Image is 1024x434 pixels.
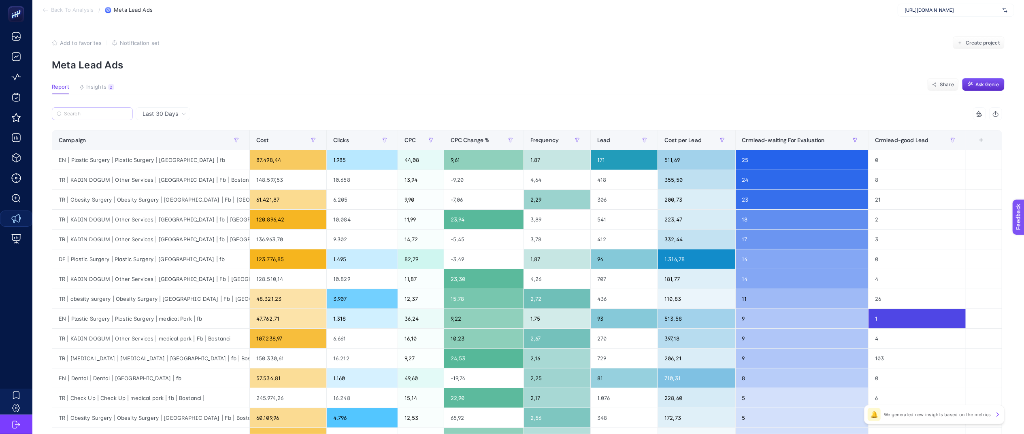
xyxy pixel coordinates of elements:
[444,269,524,289] div: 23,30
[52,190,249,209] div: TR | Obesity Surgery | Obesity Surgery | [GEOGRAPHIC_DATA] | Fb | [GEOGRAPHIC_DATA]
[112,40,160,46] button: Notification set
[736,368,868,388] div: 8
[658,329,735,348] div: 397,18
[250,170,326,189] div: 148.597,53
[327,269,398,289] div: 10.829
[398,170,444,189] div: 13,94
[736,170,868,189] div: 24
[658,368,735,388] div: 710,31
[736,230,868,249] div: 17
[52,408,249,428] div: TR | Obesity Surgery | Obesity Surgery | [GEOGRAPHIC_DATA] | Fb | Bostanci
[736,249,868,269] div: 14
[524,230,590,249] div: 3,78
[868,408,881,421] div: 🔔
[52,84,69,90] span: Report
[327,329,398,348] div: 6.661
[98,6,100,13] span: /
[52,388,249,408] div: TR | Check Up | Check Up | medical park | fb | Bostanci |
[52,170,249,189] div: TR | KADIN DOGUM | Other Services | [GEOGRAPHIC_DATA] | Fb | Bostanci
[736,388,868,408] div: 5
[869,150,966,170] div: 0
[327,230,398,249] div: 9.302
[591,408,658,428] div: 348
[591,230,658,249] div: 412
[250,249,326,269] div: 123.776,85
[736,309,868,328] div: 9
[444,368,524,388] div: -19,74
[524,150,590,170] div: 1,87
[250,289,326,308] div: 48.321,23
[398,349,444,368] div: 9,27
[591,210,658,229] div: 541
[86,84,106,90] span: Insights
[524,349,590,368] div: 2,16
[524,269,590,289] div: 4,26
[327,249,398,269] div: 1.495
[591,249,658,269] div: 94
[256,137,269,143] span: Cost
[591,190,658,209] div: 306
[143,110,178,118] span: Last 30 Days
[524,309,590,328] div: 1,75
[52,59,1005,71] p: Meta Lead Ads
[398,150,444,170] div: 44,08
[59,137,86,143] span: Campaign
[398,249,444,269] div: 82,79
[736,269,868,289] div: 14
[658,309,735,328] div: 513,58
[524,368,590,388] div: 2,25
[114,7,153,13] span: Meta Lead Ads
[869,230,966,249] div: 3
[120,40,160,46] span: Notification set
[398,309,444,328] div: 36,24
[327,408,398,428] div: 4.796
[327,349,398,368] div: 16.212
[869,329,966,348] div: 4
[52,150,249,170] div: EN | Plastic Surgery | Plastic Surgery | [GEOGRAPHIC_DATA] | fb
[875,137,928,143] span: Crmlead-good Lead
[250,408,326,428] div: 60.109,96
[736,349,868,368] div: 9
[52,329,249,348] div: TR | KADIN DOGUM | Other Services | medical park | Fb | Bostanci
[108,84,114,90] div: 2
[869,388,966,408] div: 6
[444,230,524,249] div: -5,45
[52,230,249,249] div: TR | KADIN DOGUM | Other Services | [GEOGRAPHIC_DATA] | fb | [GEOGRAPHIC_DATA]
[742,137,825,143] span: Crmlead-waiting For Evaluation
[658,349,735,368] div: 206,21
[333,137,349,143] span: Clicks
[658,150,735,170] div: 511,69
[736,210,868,229] div: 18
[524,289,590,308] div: 2,72
[250,190,326,209] div: 61.421,87
[52,269,249,289] div: TR | KADIN DOGUM | Other Services | [GEOGRAPHIC_DATA] | Fb | [GEOGRAPHIC_DATA]
[451,137,490,143] span: CPC Change %
[52,349,249,368] div: TR | [MEDICAL_DATA] | [MEDICAL_DATA] | [GEOGRAPHIC_DATA] | fb | Bostanci
[869,269,966,289] div: 4
[869,249,966,269] div: 0
[953,36,1005,49] button: Create project
[524,388,590,408] div: 2,17
[736,408,868,428] div: 5
[444,329,524,348] div: 10,23
[658,388,735,408] div: 228,60
[966,40,1000,46] span: Create project
[327,170,398,189] div: 10.658
[658,289,735,308] div: 110,83
[524,190,590,209] div: 2,29
[327,190,398,209] div: 6.205
[524,249,590,269] div: 1,87
[444,289,524,308] div: 15,78
[736,150,868,170] div: 25
[524,170,590,189] div: 4,64
[940,81,954,88] span: Share
[444,309,524,328] div: 9,22
[398,269,444,289] div: 11,87
[250,230,326,249] div: 136.963,70
[869,289,966,308] div: 26
[591,349,658,368] div: 729
[591,170,658,189] div: 418
[398,190,444,209] div: 9,90
[250,150,326,170] div: 87.498,44
[658,269,735,289] div: 181,77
